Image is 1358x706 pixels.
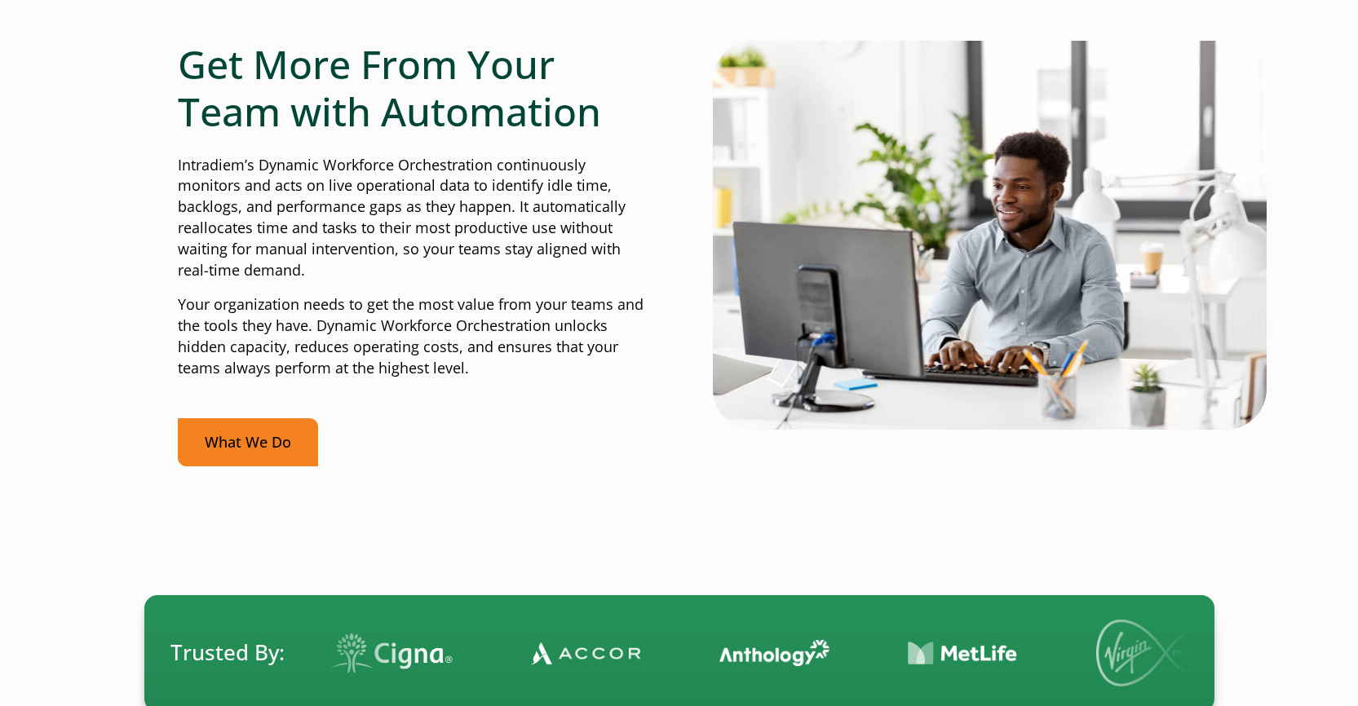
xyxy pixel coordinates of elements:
[498,641,608,665] img: Contact Center Automation Accor Logo
[178,155,646,281] p: Intradiem’s Dynamic Workforce Orchestration continuously monitors and acts on live operational da...
[874,641,984,666] img: Contact Center Automation MetLife Logo
[178,418,318,466] a: What We Do
[713,41,1267,429] img: Man typing on computer with real-time automation
[178,41,646,135] h2: Get More From Your Team with Automation
[178,294,646,379] p: Your organization needs to get the most value from your teams and the tools they have. Dynamic Wo...
[1063,620,1177,686] img: Virgin Media logo.
[170,638,285,668] span: Trusted By:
